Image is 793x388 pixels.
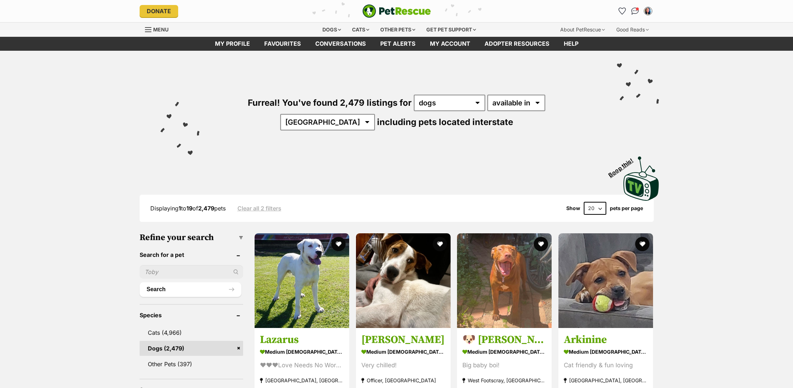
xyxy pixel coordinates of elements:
[423,37,477,51] a: My account
[145,23,174,35] a: Menu
[362,4,431,18] a: PetRescue
[140,357,244,372] a: Other Pets (397)
[644,8,652,15] img: SY Ho profile pic
[361,333,445,347] h3: [PERSON_NAME]
[555,23,610,37] div: About PetRescue
[564,360,648,370] div: Cat friendly & fun loving
[617,5,654,17] ul: Account quick links
[457,233,552,328] img: 🐶 Jeff 🐶 - Staffy x Shar-Pei Dog
[375,23,420,37] div: Other pets
[308,37,373,51] a: conversations
[356,233,451,328] img: Hank - Bull Arab Dog
[362,4,431,18] img: logo-e224e6f780fb5917bec1dbf3a21bbac754714ae5b6737aabdf751b685950b380.svg
[462,333,546,347] h3: 🐶 [PERSON_NAME] 🐶
[331,237,346,251] button: favourite
[610,205,643,211] label: pets per page
[462,375,546,385] strong: West Footscray, [GEOGRAPHIC_DATA]
[140,282,242,297] button: Search
[642,5,654,17] button: My account
[462,347,546,357] strong: medium [DEMOGRAPHIC_DATA] Dog
[140,233,244,243] h3: Refine your search
[564,375,648,385] strong: [GEOGRAPHIC_DATA], [GEOGRAPHIC_DATA]
[462,360,546,370] div: Big baby boi!
[432,237,447,251] button: favourite
[361,375,445,385] strong: Officer, [GEOGRAPHIC_DATA]
[607,153,640,178] span: Boop this!
[140,5,178,17] a: Donate
[140,341,244,356] a: Dogs (2,479)
[617,5,628,17] a: Favourites
[140,312,244,318] header: Species
[558,233,653,328] img: Arkinine - Staffordshire Bull Terrier Dog
[635,237,649,251] button: favourite
[140,265,244,279] input: Toby
[198,205,214,212] strong: 2,479
[361,347,445,357] strong: medium [DEMOGRAPHIC_DATA] Dog
[564,333,648,347] h3: Arkinine
[150,205,226,212] span: Displaying to of pets
[257,37,308,51] a: Favourites
[208,37,257,51] a: My profile
[140,252,244,258] header: Search for a pet
[260,347,344,357] strong: medium [DEMOGRAPHIC_DATA] Dog
[557,37,586,51] a: Help
[347,23,374,37] div: Cats
[260,375,344,385] strong: [GEOGRAPHIC_DATA], [GEOGRAPHIC_DATA]
[153,26,169,33] span: Menu
[260,360,344,370] div: ♥♥♥Love Needs No Words♥♥♥
[611,23,654,37] div: Good Reads
[534,237,548,251] button: favourite
[317,23,346,37] div: Dogs
[373,37,423,51] a: Pet alerts
[631,8,639,15] img: chat-41dd97257d64d25036548639549fe6c8038ab92f7586957e7f3b1b290dea8141.svg
[623,150,659,202] a: Boop this!
[179,205,181,212] strong: 1
[361,360,445,370] div: Very chilled!
[237,205,281,212] a: Clear all 2 filters
[477,37,557,51] a: Adopter resources
[566,205,580,211] span: Show
[377,117,513,127] span: including pets located interstate
[260,333,344,347] h3: Lazarus
[623,156,659,201] img: PetRescue TV logo
[564,347,648,357] strong: medium [DEMOGRAPHIC_DATA] Dog
[421,23,481,37] div: Get pet support
[629,5,641,17] a: Conversations
[255,233,349,328] img: Lazarus - Labrador Retriever Dog
[186,205,192,212] strong: 19
[140,325,244,340] a: Cats (4,966)
[248,98,412,108] span: Furreal! You've found 2,479 listings for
